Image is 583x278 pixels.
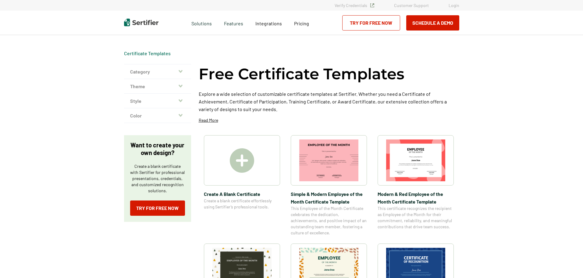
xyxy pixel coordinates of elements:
[386,139,445,181] img: Modern & Red Employee of the Month Certificate Template
[291,205,367,236] span: This Employee of the Month Certificate celebrates the dedication, achievements, and positive impa...
[199,64,404,84] h1: Free Certificate Templates
[294,20,309,26] span: Pricing
[299,139,358,181] img: Simple & Modern Employee of the Month Certificate Template
[199,90,459,113] p: Explore a wide selection of customizable certificate templates at Sertifier. Whether you need a C...
[378,190,454,205] span: Modern & Red Employee of the Month Certificate Template
[378,205,454,230] span: This certificate recognizes the recipient as Employee of the Month for their commitment, reliabil...
[124,50,171,56] a: Certificate Templates
[199,117,218,123] p: Read More
[124,94,191,108] button: Style
[224,19,243,27] span: Features
[124,19,158,26] img: Sertifier | Digital Credentialing Platform
[291,135,367,236] a: Simple & Modern Employee of the Month Certificate TemplateSimple & Modern Employee of the Month C...
[230,148,254,173] img: Create A Blank Certificate
[204,190,280,198] span: Create A Blank Certificate
[130,141,185,157] p: Want to create your own design?
[204,198,280,210] span: Create a blank certificate effortlessly using Sertifier’s professional tools.
[335,3,374,8] a: Verify Credentials
[124,50,171,56] div: Breadcrumb
[130,163,185,194] p: Create a blank certificate with Sertifier for professional presentations, credentials, and custom...
[449,3,459,8] a: Login
[291,190,367,205] span: Simple & Modern Employee of the Month Certificate Template
[342,15,400,31] a: Try for Free Now
[255,19,282,27] a: Integrations
[394,3,429,8] a: Customer Support
[130,200,185,216] a: Try for Free Now
[370,3,374,7] img: Verified
[378,135,454,236] a: Modern & Red Employee of the Month Certificate TemplateModern & Red Employee of the Month Certifi...
[124,79,191,94] button: Theme
[124,64,191,79] button: Category
[294,19,309,27] a: Pricing
[191,19,212,27] span: Solutions
[124,108,191,123] button: Color
[255,20,282,26] span: Integrations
